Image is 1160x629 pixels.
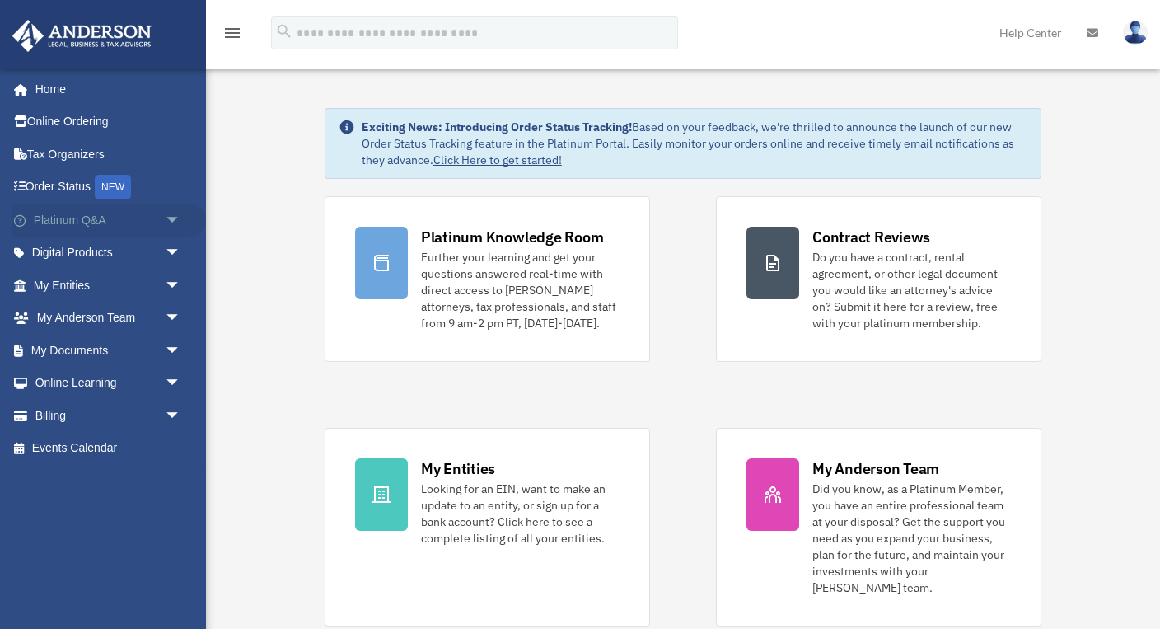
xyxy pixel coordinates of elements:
div: Did you know, as a Platinum Member, you have an entire professional team at your disposal? Get th... [812,481,1011,596]
a: Online Learningarrow_drop_down [12,367,206,400]
a: Click Here to get started! [433,153,562,167]
a: My Entities Looking for an EIN, want to make an update to an entity, or sign up for a bank accoun... [325,428,650,627]
div: Further your learning and get your questions answered real-time with direct access to [PERSON_NAM... [421,249,620,331]
span: arrow_drop_down [165,269,198,303]
a: menu [222,29,242,43]
div: NEW [95,175,131,199]
i: search [275,22,293,40]
a: Platinum Q&Aarrow_drop_down [12,204,206,237]
a: Digital Productsarrow_drop_down [12,237,206,270]
a: Billingarrow_drop_down [12,399,206,432]
span: arrow_drop_down [165,237,198,270]
div: Contract Reviews [812,227,930,247]
strong: Exciting News: Introducing Order Status Tracking! [362,120,632,134]
img: Anderson Advisors Platinum Portal [7,20,157,52]
div: My Anderson Team [812,458,939,479]
div: Based on your feedback, we're thrilled to announce the launch of our new Order Status Tracking fe... [362,119,1027,168]
a: My Anderson Teamarrow_drop_down [12,302,206,335]
a: My Entitiesarrow_drop_down [12,269,206,302]
div: Do you have a contract, rental agreement, or other legal document you would like an attorney's ad... [812,249,1011,331]
span: arrow_drop_down [165,399,198,433]
a: Contract Reviews Do you have a contract, rental agreement, or other legal document you would like... [716,196,1041,362]
span: arrow_drop_down [165,204,198,237]
div: Platinum Knowledge Room [421,227,604,247]
div: My Entities [421,458,495,479]
a: Platinum Knowledge Room Further your learning and get your questions answered real-time with dire... [325,196,650,362]
a: Home [12,73,198,106]
a: Order StatusNEW [12,171,206,204]
a: My Anderson Team Did you know, as a Platinum Member, you have an entire professional team at your... [716,428,1041,627]
img: User Pic [1123,21,1148,45]
span: arrow_drop_down [165,302,198,336]
a: Events Calendar [12,432,206,465]
a: Online Ordering [12,106,206,138]
div: Looking for an EIN, want to make an update to an entity, or sign up for a bank account? Click her... [421,481,620,547]
span: arrow_drop_down [165,334,198,368]
i: menu [222,23,242,43]
span: arrow_drop_down [165,367,198,401]
a: Tax Organizers [12,138,206,171]
a: My Documentsarrow_drop_down [12,334,206,367]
